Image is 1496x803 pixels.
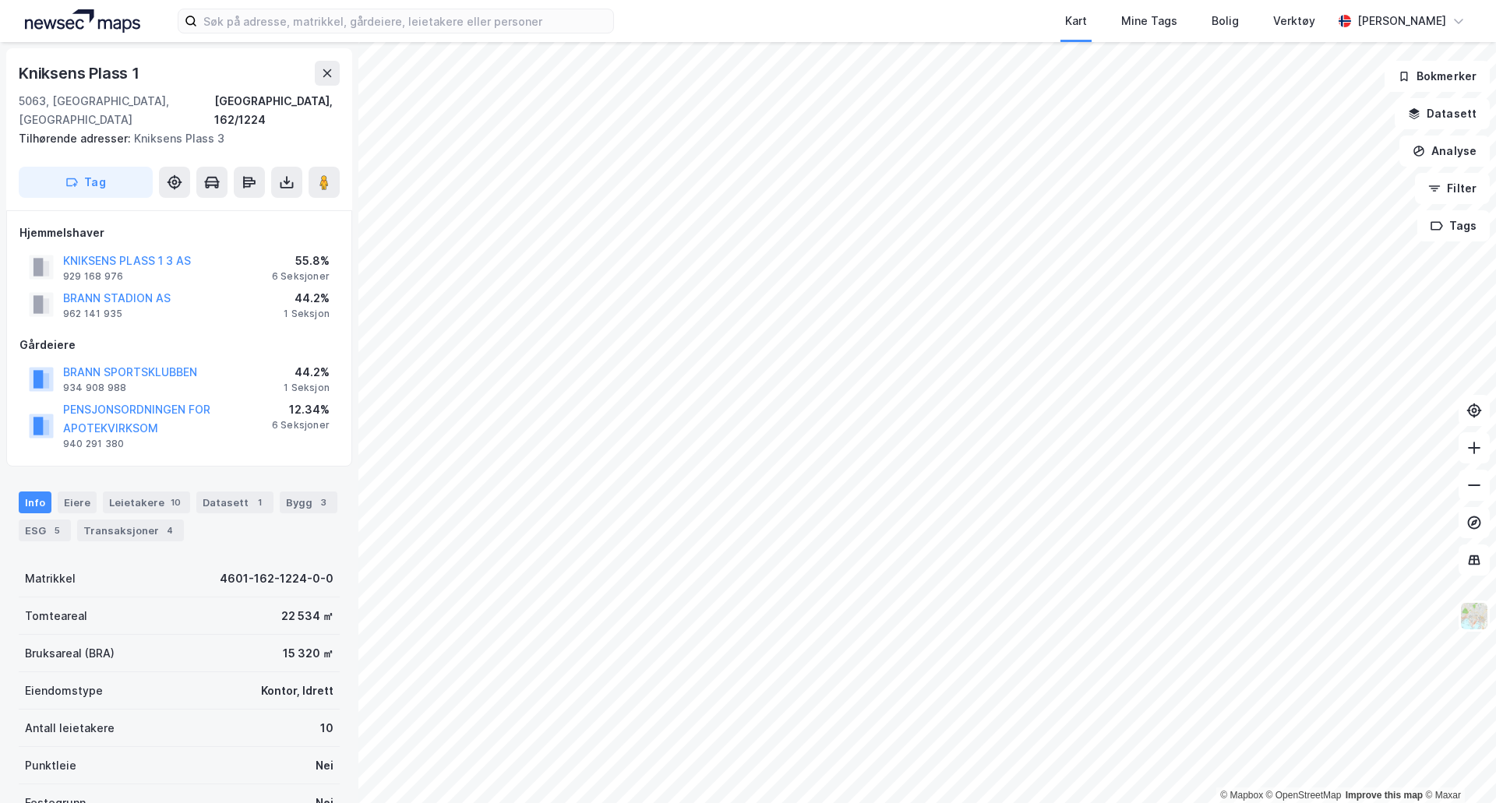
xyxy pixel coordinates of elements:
div: Verktøy [1273,12,1315,30]
div: 55.8% [272,252,330,270]
div: Bygg [280,491,337,513]
div: Info [19,491,51,513]
div: Gårdeiere [19,336,339,354]
span: Tilhørende adresser: [19,132,134,145]
div: Tomteareal [25,607,87,625]
button: Analyse [1399,136,1490,167]
div: Antall leietakere [25,719,115,738]
a: OpenStreetMap [1266,790,1342,801]
a: Improve this map [1346,790,1423,801]
button: Tag [19,167,153,198]
img: Z [1459,601,1489,631]
button: Tags [1417,210,1490,241]
a: Mapbox [1220,790,1263,801]
div: 4 [162,523,178,538]
div: 5 [49,523,65,538]
div: 929 168 976 [63,270,123,283]
div: Transaksjoner [77,519,184,541]
div: Kniksens Plass 3 [19,129,327,148]
div: Eiere [58,491,97,513]
iframe: Chat Widget [1418,728,1496,803]
div: Kontrollprogram for chat [1418,728,1496,803]
div: [PERSON_NAME] [1357,12,1446,30]
div: Kontor, Idrett [261,681,333,700]
div: 1 Seksjon [284,308,330,320]
div: 5063, [GEOGRAPHIC_DATA], [GEOGRAPHIC_DATA] [19,92,214,129]
div: 10 [320,719,333,738]
div: 934 908 988 [63,382,126,394]
div: Leietakere [103,491,190,513]
div: 15 320 ㎡ [283,644,333,663]
div: 3 [316,495,331,510]
div: Matrikkel [25,569,76,588]
div: 22 534 ㎡ [281,607,333,625]
div: 962 141 935 [63,308,122,320]
div: 1 Seksjon [284,382,330,394]
div: Mine Tags [1121,12,1177,30]
div: 6 Seksjoner [272,419,330,431]
button: Bokmerker [1385,61,1490,92]
div: 4601-162-1224-0-0 [220,569,333,588]
div: 44.2% [284,363,330,382]
div: Kart [1065,12,1087,30]
div: Bolig [1212,12,1239,30]
div: 10 [168,495,184,510]
div: 6 Seksjoner [272,270,330,283]
button: Filter [1415,173,1490,204]
input: Søk på adresse, matrikkel, gårdeiere, leietakere eller personer [197,9,613,33]
div: 44.2% [284,289,330,308]
div: 1 [252,495,267,510]
div: Kniksens Plass 1 [19,61,143,86]
div: ESG [19,519,71,541]
img: logo.a4113a55bc3d86da70a041830d287a7e.svg [25,9,140,33]
button: Datasett [1395,98,1490,129]
div: Punktleie [25,756,76,775]
div: Nei [316,756,333,775]
div: [GEOGRAPHIC_DATA], 162/1224 [214,92,340,129]
div: Datasett [196,491,273,513]
div: Hjemmelshaver [19,224,339,242]
div: 940 291 380 [63,438,124,450]
div: Bruksareal (BRA) [25,644,115,663]
div: Eiendomstype [25,681,103,700]
div: 12.34% [272,400,330,419]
